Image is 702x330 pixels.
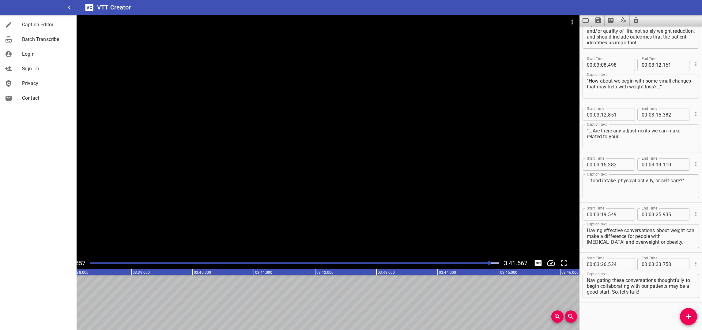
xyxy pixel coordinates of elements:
span: 3:41.567 [504,259,527,267]
div: Cue Options [692,106,699,122]
input: 00 [642,258,647,270]
text: 03:42.000 [316,270,334,275]
button: Save captions to file [592,15,605,26]
text: 03:45.000 [500,270,517,275]
span: . [607,59,608,71]
button: Cue Options [692,110,700,118]
span: : [600,258,601,270]
span: Privacy [22,80,72,87]
span: Sign Up [22,65,72,72]
button: Load captions from file [579,15,592,26]
div: Privacy [5,80,22,87]
span: . [662,208,663,221]
span: . [662,109,663,121]
span: : [593,208,594,221]
span: : [600,59,601,71]
div: Login [5,50,22,58]
span: : [600,158,601,171]
input: 33 [656,258,662,270]
input: 03 [594,59,600,71]
button: Cue Options [692,160,700,168]
span: : [593,158,594,171]
input: 00 [587,158,593,171]
input: 00 [587,208,593,221]
input: 03 [649,258,655,270]
textarea: “...Are there any adjustments we can make related to your... [587,128,695,145]
span: : [593,258,594,270]
div: Sign Up [5,65,22,72]
input: 19 [601,208,607,221]
span: : [647,158,649,171]
button: Toggle fullscreen [558,257,570,269]
div: Contact [5,95,22,102]
span: : [655,59,656,71]
input: 00 [642,208,647,221]
text: 03:39.000 [133,270,150,275]
input: 549 [608,208,630,221]
textarea: “How about we begin with some small changes that may help with weight loss?...” [587,78,695,95]
input: 758 [663,258,685,270]
input: 15 [601,158,607,171]
textarea: Having effective conversations about weight can make a difference for people with [MEDICAL_DATA] ... [587,228,695,245]
span: . [607,208,608,221]
button: Clear captions [630,15,642,26]
input: 498 [608,59,630,71]
input: 12 [601,109,607,121]
span: . [662,258,663,270]
span: : [600,208,601,221]
span: : [647,59,649,71]
h6: VTT Creator [97,2,131,12]
span: Caption Editor [22,21,72,28]
textarea: Navigating these conversations thoughtfully to begin collaborating with our patients may be a goo... [587,277,695,295]
span: : [647,208,649,221]
text: 03:43.000 [378,270,395,275]
input: 12 [656,59,662,71]
span: . [607,158,608,171]
span: : [647,258,649,270]
button: Zoom In [551,310,564,323]
span: : [655,109,656,121]
text: 03:40.000 [194,270,211,275]
span: : [647,109,649,121]
svg: Save captions to file [594,17,602,24]
span: Batch Transcribe [22,36,72,43]
div: Cue Options [692,256,699,272]
button: Video Options [565,15,579,29]
button: Translate captions [617,15,630,26]
text: 03:38.000 [71,270,89,275]
button: Change Playback Speed [545,257,557,269]
svg: Clear captions [632,17,640,24]
input: 03 [594,158,600,171]
input: 03 [649,208,655,221]
text: 03:44.000 [439,270,456,275]
input: 03 [649,109,655,121]
text: 03:46.000 [561,270,579,275]
span: . [607,258,608,270]
input: 382 [663,109,685,121]
span: Contact [22,95,72,102]
input: 03 [649,158,655,171]
input: 03 [594,208,600,221]
input: 110 [663,158,685,171]
input: 00 [587,258,593,270]
button: Cue Options [692,210,700,218]
input: 00 [642,158,647,171]
svg: Load captions from file [582,17,589,24]
button: Cue Options [692,60,700,68]
input: 19 [656,158,662,171]
div: Cue Options [692,206,699,222]
span: : [655,208,656,221]
input: 00 [587,109,593,121]
svg: Translate captions [620,17,627,24]
span: . [607,109,608,121]
div: Batch Transcribe [5,36,22,43]
textarea: ...food intake, physical activity, or self-care?” [587,178,695,195]
button: Cue Options [692,260,700,268]
span: : [655,158,656,171]
input: 382 [608,158,630,171]
button: Toggle captions [532,257,544,269]
div: Cue Options [692,56,699,72]
span: Login [22,50,72,58]
span: . [662,59,663,71]
span: : [593,109,594,121]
